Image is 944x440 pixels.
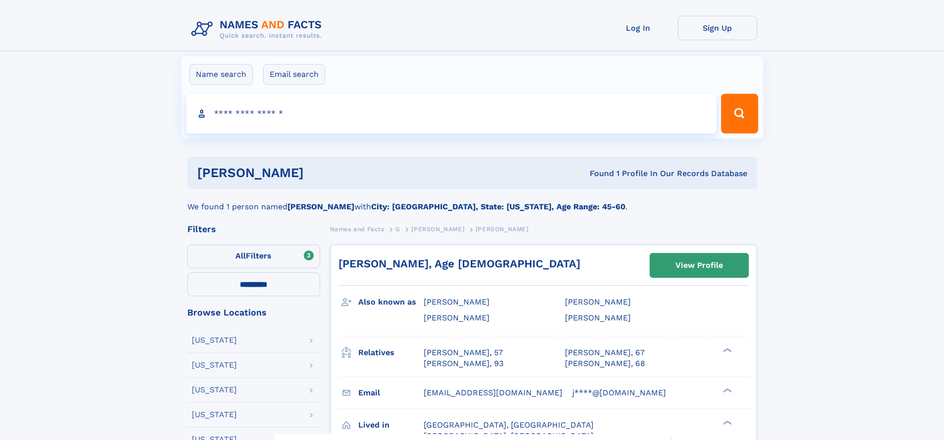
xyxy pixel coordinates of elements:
[675,254,723,277] div: View Profile
[192,361,237,369] div: [US_STATE]
[721,347,732,353] div: ❯
[186,94,717,133] input: search input
[263,64,325,85] label: Email search
[187,308,320,317] div: Browse Locations
[678,16,757,40] a: Sign Up
[424,297,490,307] span: [PERSON_NAME]
[565,297,631,307] span: [PERSON_NAME]
[424,347,503,358] a: [PERSON_NAME], 57
[358,344,424,361] h3: Relatives
[424,420,594,430] span: [GEOGRAPHIC_DATA], [GEOGRAPHIC_DATA]
[565,358,645,369] a: [PERSON_NAME], 68
[565,313,631,322] span: [PERSON_NAME]
[358,417,424,434] h3: Lived in
[371,202,625,211] b: City: [GEOGRAPHIC_DATA], State: [US_STATE], Age Range: 45-60
[411,223,464,235] a: [PERSON_NAME]
[424,358,503,369] a: [PERSON_NAME], 93
[721,387,732,393] div: ❯
[411,226,464,233] span: [PERSON_NAME]
[187,225,320,234] div: Filters
[358,384,424,401] h3: Email
[197,167,447,179] h1: [PERSON_NAME]
[476,226,529,233] span: [PERSON_NAME]
[330,223,385,235] a: Names and Facts
[192,411,237,419] div: [US_STATE]
[187,189,757,213] div: We found 1 person named with .
[424,313,490,322] span: [PERSON_NAME]
[189,64,253,85] label: Name search
[187,245,320,268] label: Filters
[565,347,645,358] a: [PERSON_NAME], 67
[424,388,562,397] span: [EMAIL_ADDRESS][DOMAIN_NAME]
[287,202,354,211] b: [PERSON_NAME]
[192,386,237,394] div: [US_STATE]
[650,253,748,277] a: View Profile
[395,223,400,235] a: G
[338,257,580,270] a: [PERSON_NAME], Age [DEMOGRAPHIC_DATA]
[187,16,330,43] img: Logo Names and Facts
[358,294,424,311] h3: Also known as
[395,226,400,233] span: G
[235,251,246,260] span: All
[192,336,237,344] div: [US_STATE]
[721,94,758,133] button: Search Button
[446,168,747,179] div: Found 1 Profile In Our Records Database
[721,419,732,426] div: ❯
[599,16,678,40] a: Log In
